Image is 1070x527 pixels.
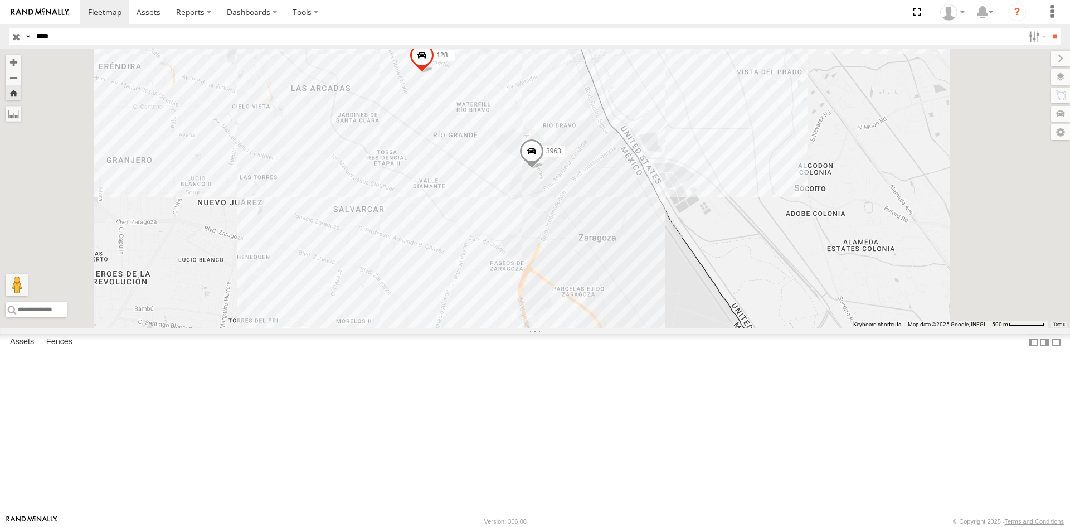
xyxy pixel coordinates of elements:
[992,321,1008,327] span: 500 m
[6,274,28,296] button: Drag Pegman onto the map to open Street View
[484,518,527,525] div: Version: 306.00
[1039,334,1050,350] label: Dock Summary Table to the Right
[6,106,21,122] label: Measure
[1050,334,1062,350] label: Hide Summary Table
[6,55,21,70] button: Zoom in
[11,8,69,16] img: rand-logo.svg
[989,321,1048,328] button: Map Scale: 500 m per 61 pixels
[6,70,21,85] button: Zoom out
[1028,334,1039,350] label: Dock Summary Table to the Left
[41,335,78,350] label: Fences
[853,321,901,328] button: Keyboard shortcuts
[1051,124,1070,140] label: Map Settings
[936,4,969,21] div: Andres Lujan
[1005,518,1064,525] a: Terms and Conditions
[1024,28,1048,45] label: Search Filter Options
[4,335,40,350] label: Assets
[6,85,21,100] button: Zoom Home
[23,28,32,45] label: Search Query
[908,321,985,327] span: Map data ©2025 Google, INEGI
[546,147,561,155] span: 3963
[1008,3,1026,21] i: ?
[1053,322,1065,327] a: Terms (opens in new tab)
[6,516,57,527] a: Visit our Website
[953,518,1064,525] div: © Copyright 2025 -
[436,51,448,59] span: 128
